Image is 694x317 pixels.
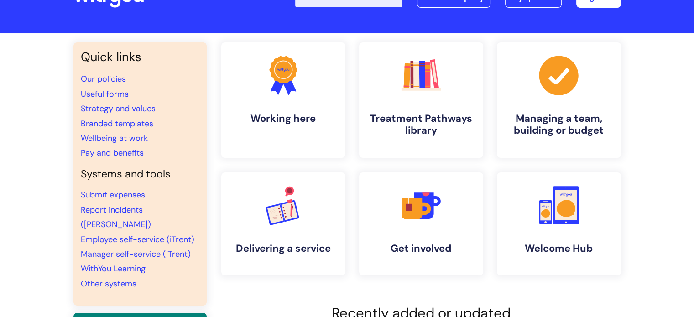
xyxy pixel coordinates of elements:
a: Treatment Pathways library [359,42,483,158]
a: Welcome Hub [497,172,621,275]
a: Strategy and values [81,103,156,114]
h4: Systems and tools [81,168,199,181]
a: Working here [221,42,345,158]
h4: Welcome Hub [504,243,614,255]
a: Branded templates [81,118,153,129]
a: Other systems [81,278,136,289]
a: Wellbeing at work [81,133,148,144]
a: Submit expenses [81,189,145,200]
a: Employee self-service (iTrent) [81,234,194,245]
a: Useful forms [81,88,129,99]
a: Delivering a service [221,172,345,275]
h4: Treatment Pathways library [366,113,476,137]
h4: Working here [229,113,338,125]
a: Get involved [359,172,483,275]
h4: Managing a team, building or budget [504,113,614,137]
a: Pay and benefits [81,147,144,158]
h3: Quick links [81,50,199,64]
h4: Delivering a service [229,243,338,255]
a: WithYou Learning [81,263,146,274]
h4: Get involved [366,243,476,255]
a: Managing a team, building or budget [497,42,621,158]
a: Manager self-service (iTrent) [81,249,191,260]
a: Our policies [81,73,126,84]
a: Report incidents ([PERSON_NAME]) [81,204,151,230]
